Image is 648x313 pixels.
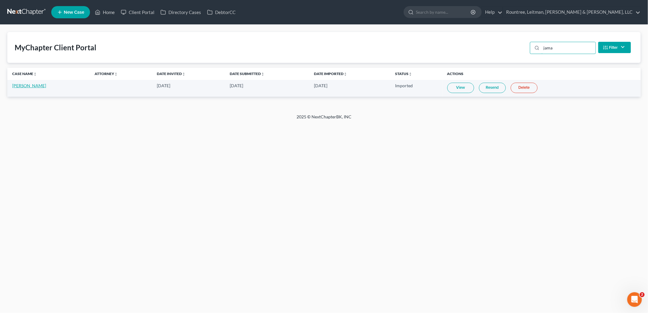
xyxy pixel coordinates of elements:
[92,7,118,18] a: Home
[479,83,506,93] a: Resend
[204,7,239,18] a: DebtorCC
[542,42,596,54] input: Search...
[503,7,640,18] a: Rountree, Leitman, [PERSON_NAME] & [PERSON_NAME], LLC
[64,10,84,15] span: New Case
[416,6,472,18] input: Search by name...
[230,71,265,76] a: Date Submittedunfold_more
[314,71,347,76] a: Date Importedunfold_more
[640,292,645,297] span: 2
[157,83,171,88] span: [DATE]
[12,83,46,88] a: [PERSON_NAME]
[598,42,631,53] button: Filter
[395,71,412,76] a: Statusunfold_more
[15,43,96,52] div: MyChapter Client Portal
[627,292,642,307] iframe: Intercom live chat
[511,83,538,93] a: Delete
[114,72,118,76] i: unfold_more
[447,83,474,93] a: View
[182,72,186,76] i: unfold_more
[314,83,327,88] span: [DATE]
[482,7,502,18] a: Help
[344,72,347,76] i: unfold_more
[442,68,641,80] th: Actions
[12,71,37,76] a: Case Nameunfold_more
[157,71,186,76] a: Date Invitedunfold_more
[390,80,442,97] td: Imported
[118,7,157,18] a: Client Portal
[157,7,204,18] a: Directory Cases
[95,71,118,76] a: Attorneyunfold_more
[33,72,37,76] i: unfold_more
[150,114,498,125] div: 2025 © NextChapterBK, INC
[261,72,265,76] i: unfold_more
[409,72,412,76] i: unfold_more
[230,83,243,88] span: [DATE]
